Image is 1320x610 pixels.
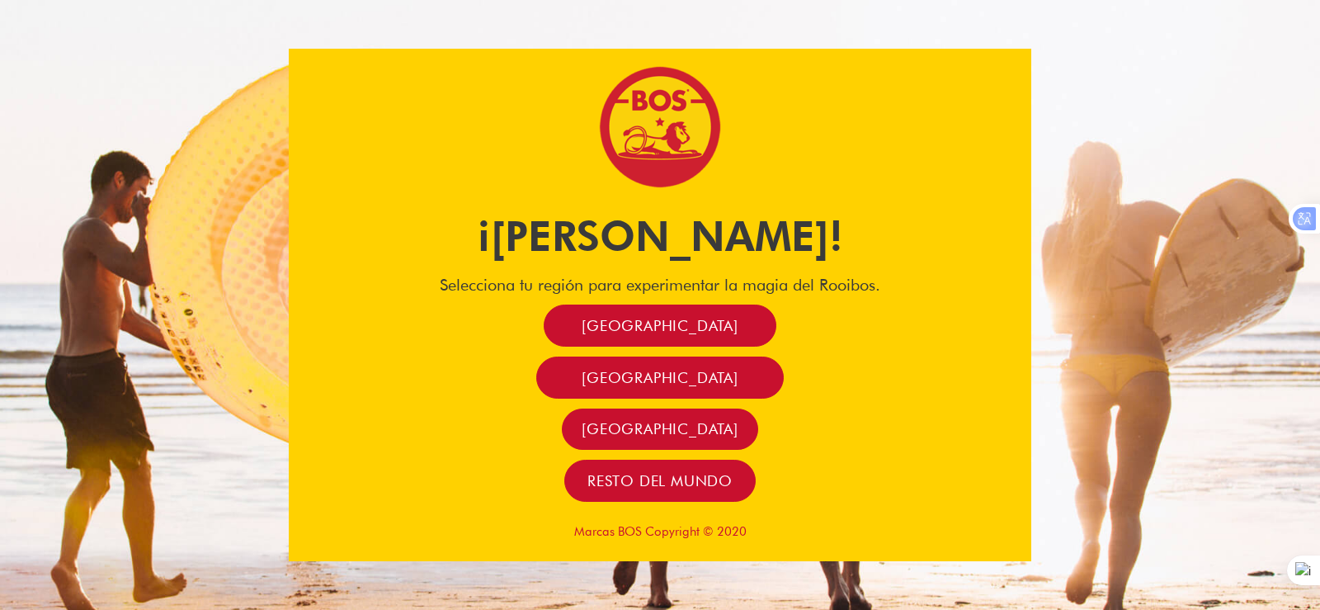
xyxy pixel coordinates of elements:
[564,460,756,502] a: Resto del mundo
[440,275,880,295] font: Selecciona tu región para experimentar la magia del Rooibos.
[562,409,758,451] a: [GEOGRAPHIC_DATA]
[587,472,733,489] font: Resto del mundo
[477,211,843,261] font: ¡[PERSON_NAME]!
[598,65,722,189] img: Marcas Bos
[544,305,776,347] a: [GEOGRAPHIC_DATA]
[582,420,738,437] font: [GEOGRAPHIC_DATA]
[574,524,747,539] font: Marcas BOS Copyright © 2020
[582,369,738,386] font: [GEOGRAPHIC_DATA]
[536,357,784,399] a: [GEOGRAPHIC_DATA]
[582,317,738,334] font: [GEOGRAPHIC_DATA]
